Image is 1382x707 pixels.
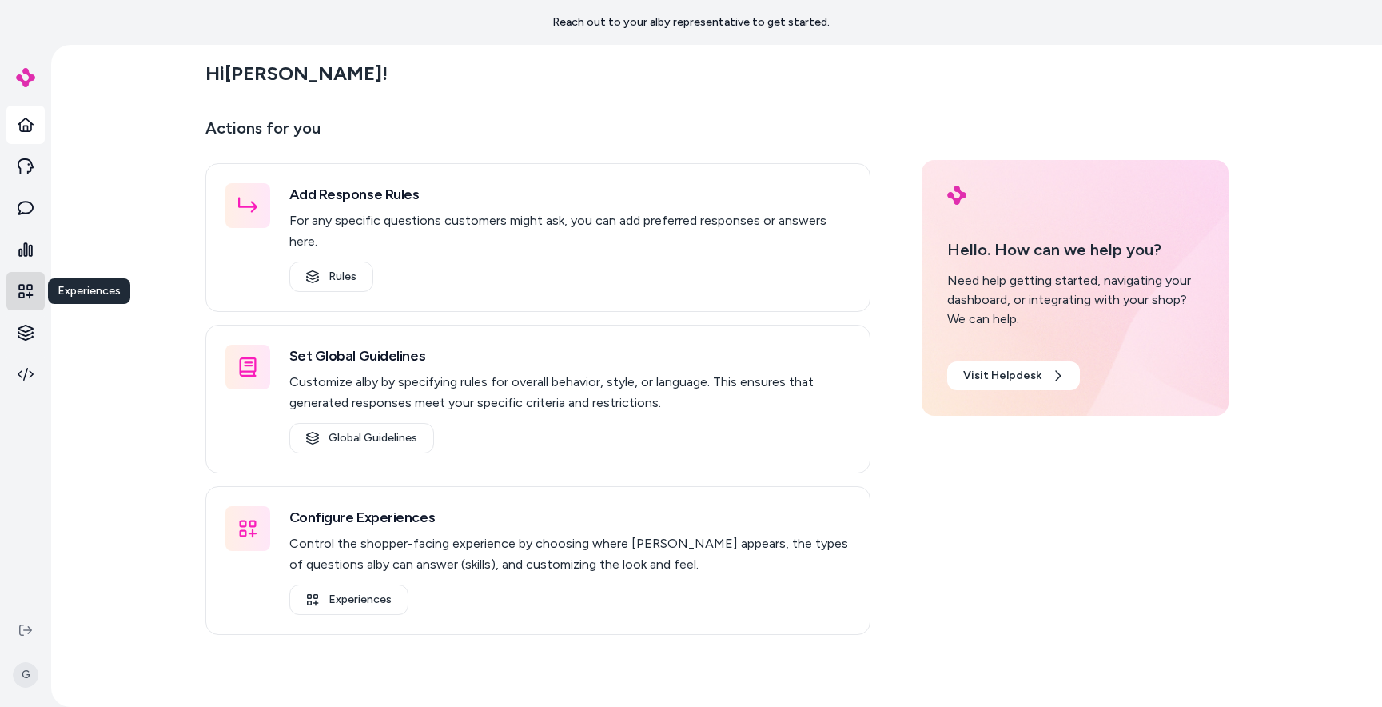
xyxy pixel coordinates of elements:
img: alby Logo [16,68,35,87]
a: Visit Helpdesk [947,361,1080,390]
h3: Add Response Rules [289,183,850,206]
p: Reach out to your alby representative to get started. [552,14,830,30]
p: For any specific questions customers might ask, you can add preferred responses or answers here. [289,210,850,252]
p: Hello. How can we help you? [947,238,1203,262]
p: Actions for you [205,115,870,154]
div: Need help getting started, navigating your dashboard, or integrating with your shop? We can help. [947,271,1203,329]
h2: Hi [PERSON_NAME] ! [205,62,388,86]
img: alby Logo [947,186,966,205]
a: Experiences [289,585,408,615]
p: Customize alby by specifying rules for overall behavior, style, or language. This ensures that ge... [289,372,850,413]
span: G [13,662,38,688]
h3: Set Global Guidelines [289,345,850,367]
a: Rules [289,262,373,292]
a: Global Guidelines [289,423,434,453]
p: Control the shopper-facing experience by choosing where [PERSON_NAME] appears, the types of quest... [289,533,850,575]
h3: Configure Experiences [289,506,850,529]
div: Experiences [48,278,130,304]
button: G [10,649,42,701]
